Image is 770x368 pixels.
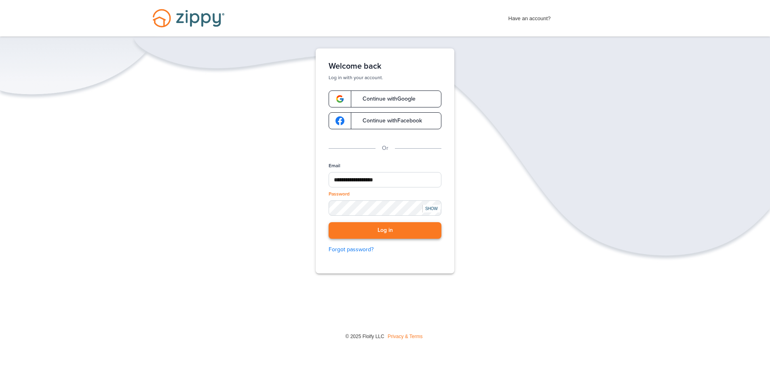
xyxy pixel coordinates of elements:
a: Forgot password? [329,245,441,254]
img: google-logo [335,116,344,125]
button: Log in [329,222,441,239]
div: SHOW [422,205,440,212]
a: Privacy & Terms [388,334,422,339]
a: google-logoContinue withFacebook [329,112,441,129]
p: Log in with your account. [329,74,441,81]
label: Password [329,191,350,198]
p: Or [382,144,388,153]
h1: Welcome back [329,61,441,71]
span: Continue with Facebook [354,118,422,124]
span: Continue with Google [354,96,416,102]
img: google-logo [335,95,344,103]
span: © 2025 Floify LLC [345,334,384,339]
input: Password [329,200,441,216]
a: google-logoContinue withGoogle [329,90,441,107]
label: Email [329,162,340,169]
input: Email [329,172,441,187]
span: Have an account? [508,10,551,23]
